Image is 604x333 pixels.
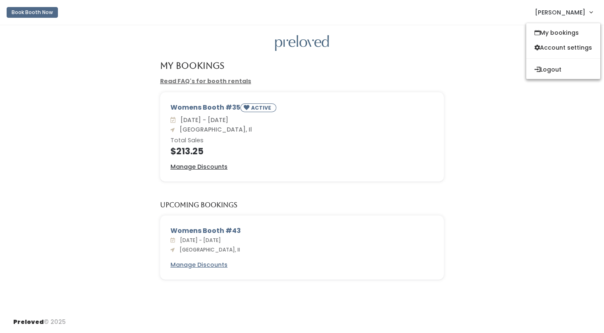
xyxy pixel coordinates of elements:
[7,7,58,18] button: Book Booth Now
[275,35,329,51] img: preloved logo
[527,3,601,21] a: [PERSON_NAME]
[251,104,273,111] small: ACTIVE
[13,311,66,326] div: © 2025
[160,61,224,70] h4: My Bookings
[170,261,228,269] a: Manage Discounts
[526,40,600,55] a: Account settings
[170,163,228,171] a: Manage Discounts
[526,25,600,40] a: My bookings
[170,137,434,144] h6: Total Sales
[7,3,58,22] a: Book Booth Now
[177,116,228,124] span: [DATE] - [DATE]
[176,125,252,134] span: [GEOGRAPHIC_DATA], Il
[160,77,251,85] a: Read FAQ's for booth rentals
[176,246,240,253] span: [GEOGRAPHIC_DATA], Il
[170,226,434,236] div: Womens Booth #43
[170,103,434,115] div: Womens Booth #35
[160,201,237,209] h5: Upcoming Bookings
[177,237,221,244] span: [DATE] - [DATE]
[13,318,44,326] span: Preloved
[535,8,585,17] span: [PERSON_NAME]
[526,62,600,77] button: Logout
[170,146,434,156] h4: $213.25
